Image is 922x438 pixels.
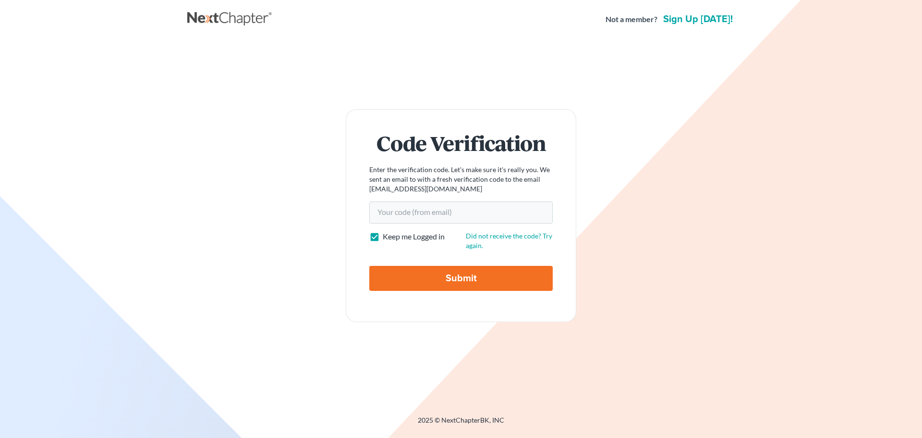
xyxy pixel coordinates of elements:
input: Submit [369,266,553,291]
h1: Code Verification [369,133,553,153]
label: Keep me Logged in [383,231,445,242]
a: Did not receive the code? Try again. [466,232,552,250]
p: Enter the verification code. Let's make sure it's really you. We sent an email to with a fresh ve... [369,165,553,194]
a: Sign up [DATE]! [661,14,735,24]
input: Your code (from email) [369,201,553,224]
strong: Not a member? [606,14,657,25]
div: 2025 © NextChapterBK, INC [187,415,735,433]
